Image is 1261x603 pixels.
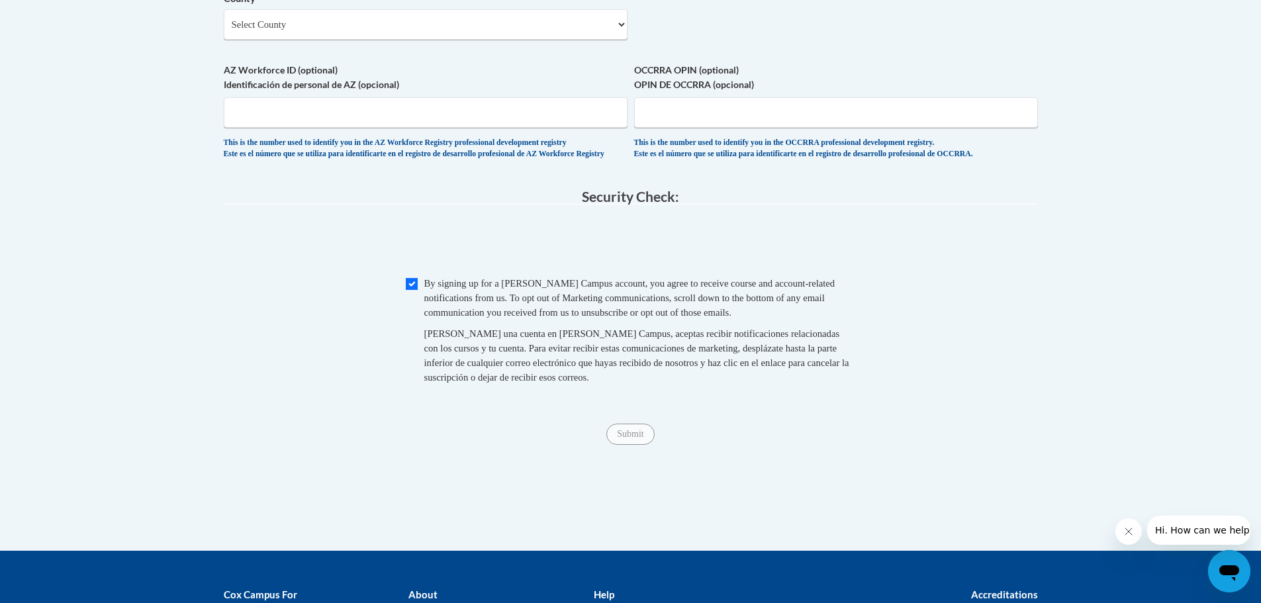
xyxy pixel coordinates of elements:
[530,218,731,269] iframe: reCAPTCHA
[582,188,679,205] span: Security Check:
[634,138,1038,160] div: This is the number used to identify you in the OCCRRA professional development registry. Este es ...
[971,588,1038,600] b: Accreditations
[8,9,107,20] span: Hi. How can we help?
[1147,516,1250,545] iframe: Message from company
[634,63,1038,92] label: OCCRRA OPIN (optional) OPIN DE OCCRRA (opcional)
[224,63,628,92] label: AZ Workforce ID (optional) Identificación de personal de AZ (opcional)
[224,138,628,160] div: This is the number used to identify you in the AZ Workforce Registry professional development reg...
[424,328,849,383] span: [PERSON_NAME] una cuenta en [PERSON_NAME] Campus, aceptas recibir notificaciones relacionadas con...
[1208,550,1250,592] iframe: Button to launch messaging window
[424,278,835,318] span: By signing up for a [PERSON_NAME] Campus account, you agree to receive course and account-related...
[408,588,438,600] b: About
[594,588,614,600] b: Help
[224,588,297,600] b: Cox Campus For
[1115,518,1142,545] iframe: Close message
